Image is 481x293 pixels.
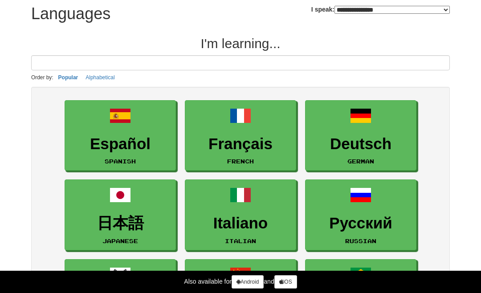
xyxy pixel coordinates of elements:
small: German [347,158,374,164]
small: Japanese [102,238,138,244]
button: Alphabetical [83,73,117,82]
small: Order by: [31,74,53,81]
a: Android [232,275,264,289]
a: РусскийRussian [305,179,416,250]
h3: Français [190,135,291,153]
h3: Русский [310,215,412,232]
select: I speak: [334,6,450,14]
small: Russian [345,238,376,244]
a: 日本語Japanese [65,179,176,250]
a: ItalianoItalian [185,179,296,250]
h2: I'm learning... [31,36,450,51]
small: French [227,158,254,164]
button: Popular [56,73,81,82]
h3: Deutsch [310,135,412,153]
small: Spanish [105,158,136,164]
h3: Español [69,135,171,153]
a: DeutschGerman [305,100,416,171]
a: EspañolSpanish [65,100,176,171]
a: iOS [274,275,297,289]
h3: Italiano [190,215,291,232]
h3: 日本語 [69,215,171,232]
label: I speak: [311,5,450,14]
h1: Languages [31,5,110,23]
small: Italian [225,238,256,244]
a: FrançaisFrench [185,100,296,171]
